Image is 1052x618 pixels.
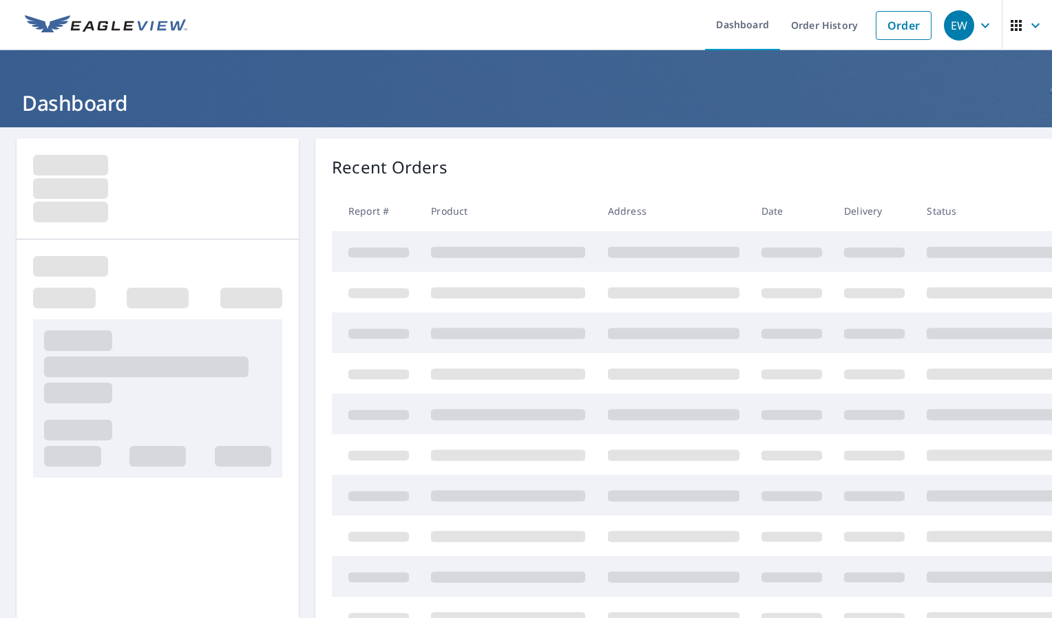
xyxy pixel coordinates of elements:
[833,191,916,231] th: Delivery
[750,191,833,231] th: Date
[420,191,596,231] th: Product
[597,191,750,231] th: Address
[17,89,1035,117] h1: Dashboard
[332,191,420,231] th: Report #
[944,10,974,41] div: EW
[332,155,448,180] p: Recent Orders
[876,11,932,40] a: Order
[25,15,187,36] img: EV Logo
